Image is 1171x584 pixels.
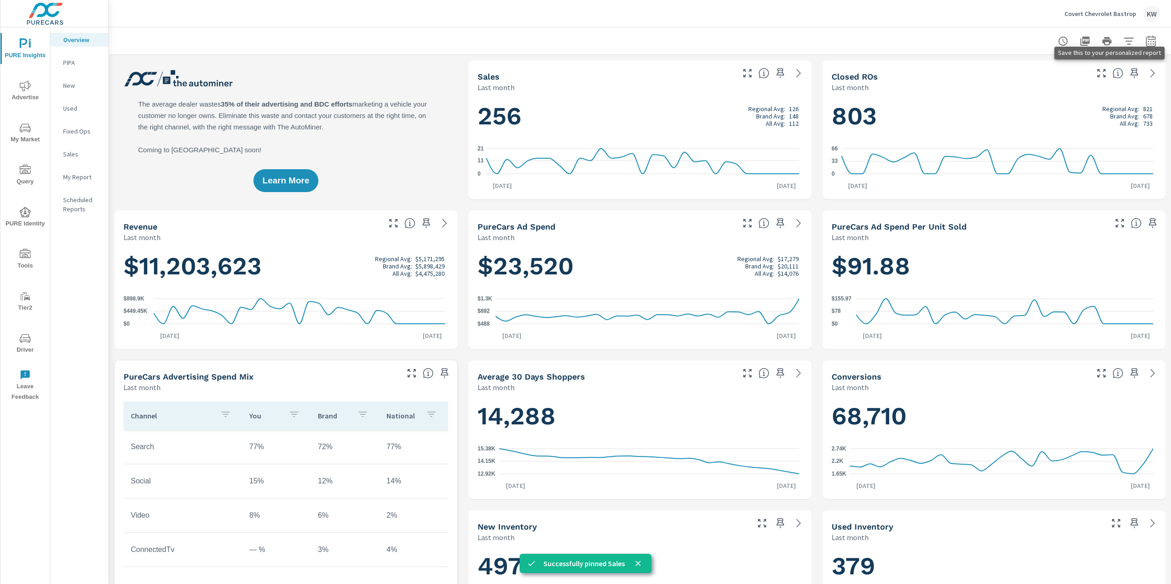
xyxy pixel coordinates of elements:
[3,207,47,229] span: PURE Identity
[63,127,101,136] p: Fixed Ops
[154,331,186,340] p: [DATE]
[242,435,311,458] td: 77%
[124,321,130,327] text: $0
[755,270,774,277] p: All Avg:
[1145,66,1160,80] a: See more details in report
[415,255,445,263] p: $5,171,295
[832,551,1156,582] h1: 379
[842,181,874,190] p: [DATE]
[124,232,161,243] p: Last month
[478,222,555,231] h5: PureCars Ad Spend
[124,308,147,315] text: $449.45K
[242,538,311,561] td: — %
[124,251,448,282] h1: $11,203,623
[379,538,448,561] td: 4%
[832,171,835,177] text: 0
[478,72,500,81] h5: Sales
[50,193,108,216] div: Scheduled Reports
[379,470,448,493] td: 14%
[478,458,495,465] text: 14.15K
[478,551,802,582] h1: 497
[124,382,161,393] p: Last month
[856,331,888,340] p: [DATE]
[740,216,755,230] button: Make Fullscreen
[478,171,481,177] text: 0
[632,557,644,569] button: close
[832,471,846,477] text: 1.65K
[478,251,802,282] h1: $23,520
[249,411,281,420] p: You
[50,56,108,70] div: PIPA
[242,470,311,493] td: 15%
[63,172,101,182] p: My Report
[832,458,843,465] text: 2.2K
[3,123,47,145] span: My Market
[1145,366,1160,380] a: See more details in report
[131,411,213,420] p: Channel
[379,504,448,527] td: 2%
[791,516,806,530] a: See more details in report
[832,532,869,543] p: Last month
[242,504,311,527] td: 8%
[478,522,537,531] h5: New Inventory
[379,435,448,458] td: 77%
[1076,32,1094,50] button: "Export Report to PDF"
[478,445,495,452] text: 15.38K
[478,372,585,381] h5: Average 30 Days Shoppers
[478,532,515,543] p: Last month
[778,270,799,277] p: $14,076
[756,113,785,120] p: Brand Avg:
[791,66,806,80] a: See more details in report
[758,368,769,379] span: A rolling 30 day total of daily Shoppers on the dealership website, averaged over the selected da...
[124,372,253,381] h5: PureCars Advertising Spend Mix
[3,291,47,313] span: Tier2
[737,255,774,263] p: Regional Avg:
[478,82,515,93] p: Last month
[832,251,1156,282] h1: $91.88
[3,370,47,402] span: Leave Feedback
[478,471,495,477] text: 12.92K
[1124,331,1156,340] p: [DATE]
[1102,105,1139,113] p: Regional Avg:
[1124,481,1156,490] p: [DATE]
[758,68,769,79] span: Number of vehicles sold by the dealership over the selected date range. [Source: This data is sou...
[832,72,878,81] h5: Closed ROs
[789,120,799,127] p: 112
[789,105,799,113] p: 126
[383,263,412,270] p: Brand Avg:
[832,145,838,152] text: 66
[478,232,515,243] p: Last month
[832,401,1156,432] h1: 68,710
[1064,10,1136,18] p: Covert Chevrolet Bastrop
[63,81,101,90] p: New
[63,104,101,113] p: Used
[1127,366,1142,380] span: Save this to your personalized report
[1143,113,1153,120] p: 678
[50,33,108,47] div: Overview
[773,66,788,80] span: Save this to your personalized report
[1098,32,1116,50] button: Print Report
[63,58,101,67] p: PIPA
[404,366,419,380] button: Make Fullscreen
[1144,5,1160,22] div: KW
[478,157,484,164] text: 11
[311,504,379,527] td: 6%
[437,216,452,230] a: See more details in report
[778,255,799,263] p: $17,279
[1109,516,1123,530] button: Make Fullscreen
[740,366,755,380] button: Make Fullscreen
[791,366,806,380] a: See more details in report
[748,105,785,113] p: Regional Avg:
[478,382,515,393] p: Last month
[755,516,769,530] button: Make Fullscreen
[263,177,309,185] span: Learn More
[1142,32,1160,50] button: Select Date Range
[758,218,769,229] span: Total cost of media for all PureCars channels for the selected dealership group over the selected...
[1124,181,1156,190] p: [DATE]
[1110,113,1139,120] p: Brand Avg:
[3,165,47,187] span: Query
[543,558,625,569] p: Successfully pinned Sales
[496,331,528,340] p: [DATE]
[1120,120,1139,127] p: All Avg:
[832,308,841,315] text: $78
